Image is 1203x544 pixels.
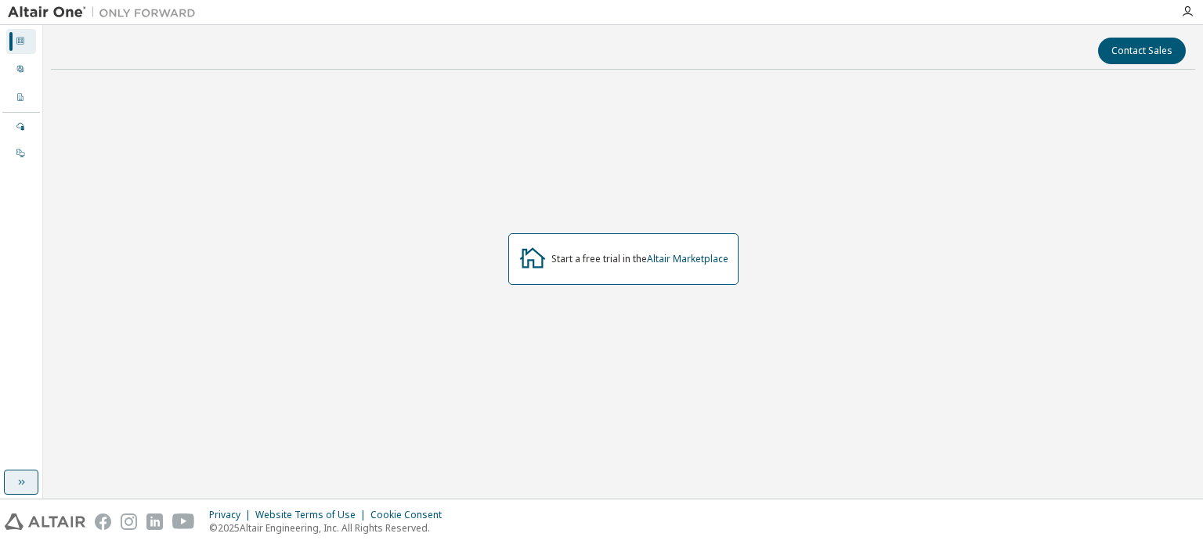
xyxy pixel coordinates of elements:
[146,513,163,530] img: linkedin.svg
[6,141,36,166] div: On Prem
[647,252,728,265] a: Altair Marketplace
[370,509,451,521] div: Cookie Consent
[551,253,728,265] div: Start a free trial in the
[5,513,85,530] img: altair_logo.svg
[6,29,36,54] div: Dashboard
[6,57,36,82] div: User Profile
[8,5,204,20] img: Altair One
[6,114,36,139] div: Managed
[209,509,255,521] div: Privacy
[6,85,36,110] div: Company Profile
[255,509,370,521] div: Website Terms of Use
[1098,38,1186,64] button: Contact Sales
[209,521,451,535] p: © 2025 Altair Engineering, Inc. All Rights Reserved.
[121,513,137,530] img: instagram.svg
[95,513,111,530] img: facebook.svg
[172,513,195,530] img: youtube.svg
